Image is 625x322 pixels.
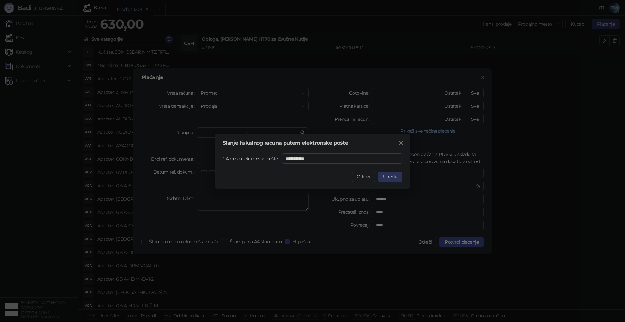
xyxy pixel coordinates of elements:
button: Close [396,138,406,148]
label: Adresa elektronske pošte [223,153,282,164]
input: Adresa elektronske pošte [282,153,402,164]
button: U redu [378,172,402,182]
span: U redu [383,174,397,180]
span: Zatvori [396,140,406,146]
button: Otkaži [352,172,375,182]
div: Slanje fiskalnog računa putem elektronske pošte [223,140,402,146]
span: Otkaži [357,174,370,180]
span: close [398,140,404,146]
